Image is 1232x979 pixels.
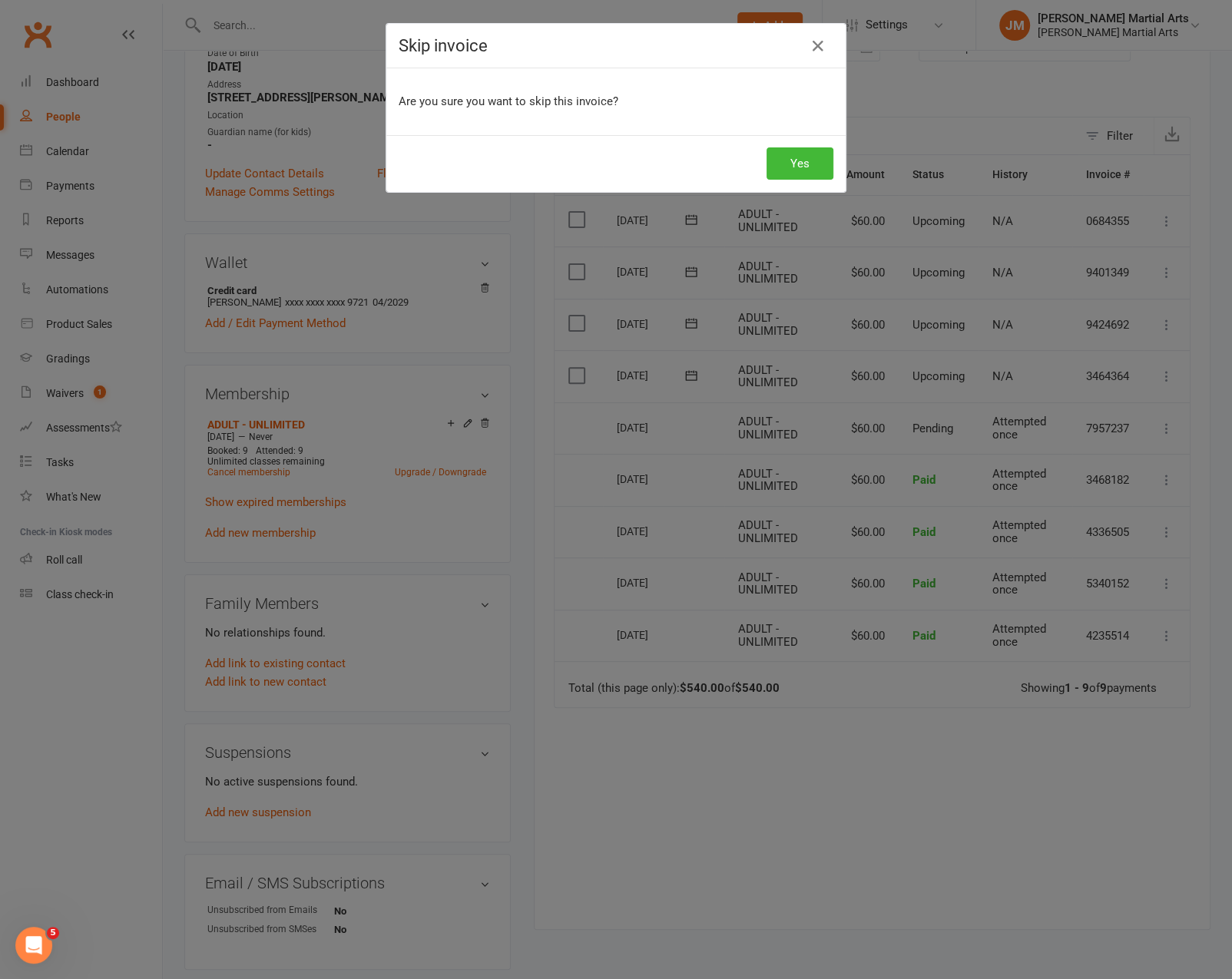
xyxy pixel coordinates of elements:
span: Are you sure you want to skip this invoice? [399,94,618,108]
button: Yes [767,147,833,180]
span: 5 [47,927,59,939]
button: Close [806,34,830,58]
iframe: Intercom live chat [15,927,52,964]
h4: Skip invoice [399,36,833,55]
